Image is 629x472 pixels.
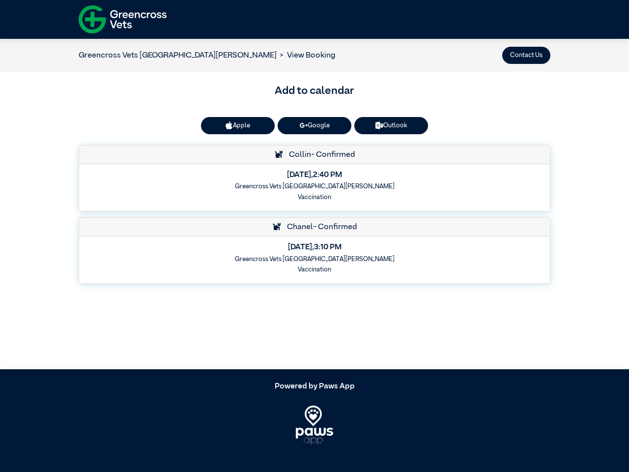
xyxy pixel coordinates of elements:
nav: breadcrumb [79,50,335,61]
span: Chanel [282,223,313,231]
img: PawsApp [296,406,334,445]
h5: Powered by Paws App [79,382,550,391]
a: Google [278,117,351,134]
span: - Confirmed [313,223,357,231]
h6: Vaccination [86,266,543,273]
h6: Greencross Vets [GEOGRAPHIC_DATA][PERSON_NAME] [86,256,543,263]
span: Collin [284,151,311,159]
a: Greencross Vets [GEOGRAPHIC_DATA][PERSON_NAME] [79,52,277,59]
a: Outlook [354,117,428,134]
h6: Vaccination [86,194,543,201]
h3: Add to calendar [79,83,550,100]
h6: Greencross Vets [GEOGRAPHIC_DATA][PERSON_NAME] [86,183,543,190]
img: f-logo [79,2,167,36]
button: Contact Us [502,47,550,64]
h5: [DATE] , 2:40 PM [86,171,543,180]
li: View Booking [277,50,335,61]
h5: [DATE] , 3:10 PM [86,243,543,252]
span: - Confirmed [311,151,355,159]
button: Apple [201,117,275,134]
